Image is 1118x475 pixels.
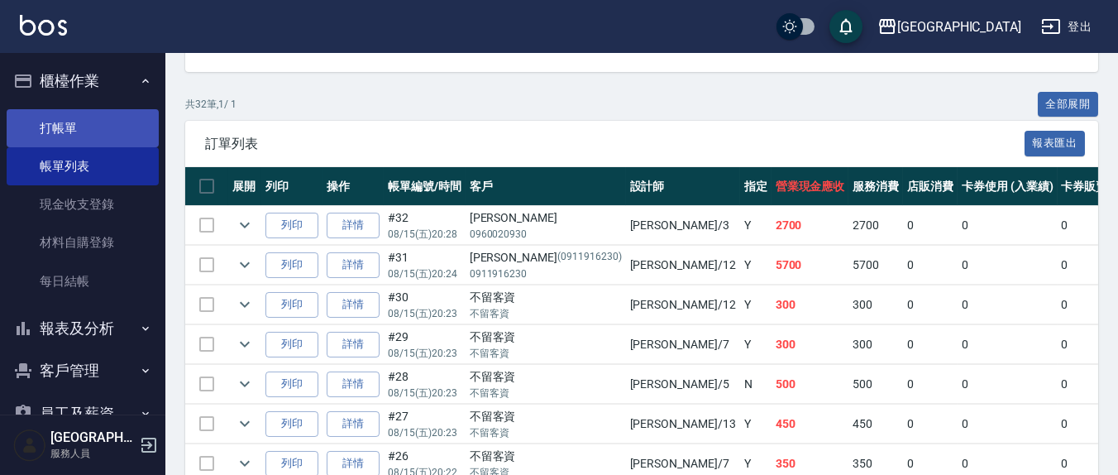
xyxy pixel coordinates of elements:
td: #30 [384,285,466,324]
button: 列印 [265,213,318,238]
a: 詳情 [327,292,380,318]
p: 0960020930 [470,227,622,242]
td: 0 [903,405,958,444]
button: 全部展開 [1038,92,1099,118]
button: expand row [232,332,257,357]
p: 不留客資 [470,306,622,321]
img: Logo [20,15,67,36]
td: 0 [903,246,958,285]
td: Y [740,206,772,245]
td: 500 [772,365,849,404]
td: 450 [772,405,849,444]
p: 08/15 (五) 20:23 [388,306,461,321]
a: 帳單列表 [7,147,159,185]
th: 客戶 [466,167,626,206]
td: 0 [958,405,1058,444]
td: 0 [958,285,1058,324]
td: [PERSON_NAME] /12 [626,246,740,285]
div: 不留客資 [470,448,622,465]
th: 操作 [322,167,384,206]
p: 08/15 (五) 20:23 [388,386,461,401]
p: 服務人員 [50,446,135,461]
a: 打帳單 [7,109,159,147]
button: 櫃檯作業 [7,60,159,103]
th: 店販消費 [903,167,958,206]
td: [PERSON_NAME] /3 [626,206,740,245]
td: 0 [958,365,1058,404]
button: save [829,10,862,43]
td: [PERSON_NAME] /5 [626,365,740,404]
a: 詳情 [327,252,380,278]
button: 報表及分析 [7,307,159,350]
p: (0911916230) [557,249,622,266]
button: 列印 [265,292,318,318]
p: 不留客資 [470,346,622,361]
a: 詳情 [327,411,380,437]
td: 450 [848,405,903,444]
th: 設計師 [626,167,740,206]
div: 不留客資 [470,368,622,386]
div: 不留客資 [470,408,622,425]
td: N [740,365,772,404]
td: Y [740,246,772,285]
button: 員工及薪資 [7,392,159,435]
td: 0 [903,325,958,364]
td: #29 [384,325,466,364]
h5: [GEOGRAPHIC_DATA] [50,429,135,446]
td: 0 [903,285,958,324]
button: expand row [232,252,257,277]
a: 詳情 [327,332,380,357]
td: 0 [903,206,958,245]
a: 詳情 [327,372,380,397]
th: 指定 [740,167,772,206]
span: 訂單列表 [205,136,1025,152]
button: 列印 [265,372,318,397]
div: [PERSON_NAME] [470,249,622,266]
div: [PERSON_NAME] [470,209,622,227]
a: 材料自購登錄 [7,223,159,261]
button: expand row [232,411,257,436]
p: 0911916230 [470,266,622,281]
div: 不留客資 [470,329,622,346]
td: Y [740,285,772,324]
a: 詳情 [327,213,380,238]
th: 帳單編號/時間 [384,167,466,206]
a: 每日結帳 [7,262,159,300]
td: 300 [848,325,903,364]
td: #27 [384,405,466,444]
td: 300 [772,325,849,364]
a: 報表匯出 [1025,135,1086,151]
button: 登出 [1034,12,1098,42]
td: 500 [848,365,903,404]
button: 報表匯出 [1025,131,1086,156]
td: 300 [772,285,849,324]
button: [GEOGRAPHIC_DATA] [871,10,1028,44]
p: 08/15 (五) 20:28 [388,227,461,242]
button: expand row [232,213,257,237]
td: 300 [848,285,903,324]
button: 客戶管理 [7,349,159,392]
th: 展開 [228,167,261,206]
td: 0 [958,246,1058,285]
a: 現金收支登錄 [7,185,159,223]
p: 共 32 筆, 1 / 1 [185,97,236,112]
td: #32 [384,206,466,245]
th: 服務消費 [848,167,903,206]
td: #31 [384,246,466,285]
th: 卡券使用 (入業績) [958,167,1058,206]
td: 5700 [772,246,849,285]
td: [PERSON_NAME] /12 [626,285,740,324]
button: expand row [232,372,257,396]
td: Y [740,405,772,444]
td: 2700 [848,206,903,245]
img: Person [13,429,46,462]
p: 08/15 (五) 20:23 [388,346,461,361]
button: 列印 [265,252,318,278]
div: 不留客資 [470,289,622,306]
td: [PERSON_NAME] /7 [626,325,740,364]
td: 5700 [848,246,903,285]
p: 08/15 (五) 20:23 [388,425,461,440]
td: 0 [958,206,1058,245]
td: [PERSON_NAME] /13 [626,405,740,444]
td: 2700 [772,206,849,245]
